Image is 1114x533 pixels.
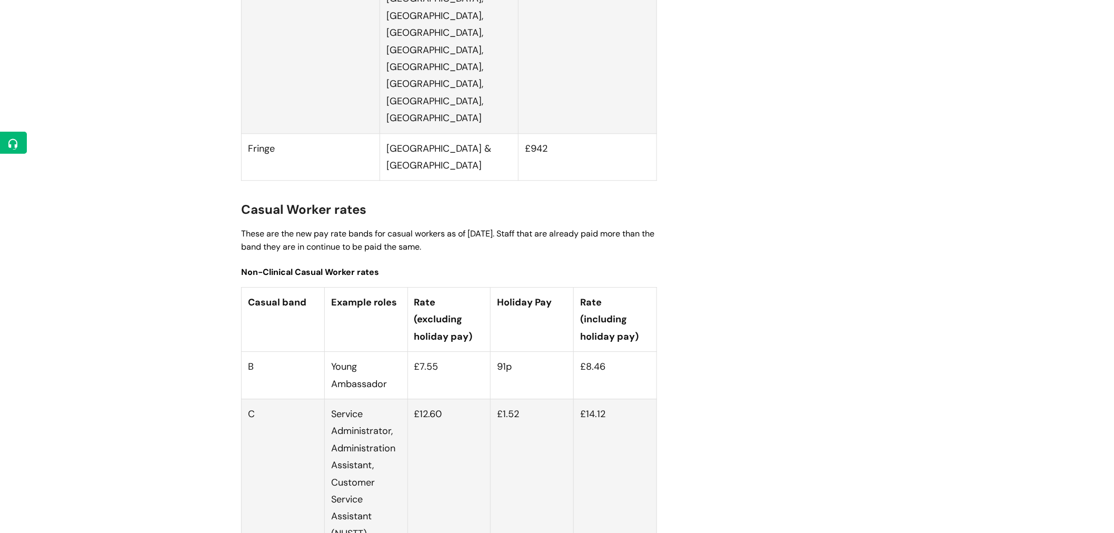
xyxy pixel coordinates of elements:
td: [GEOGRAPHIC_DATA] & [GEOGRAPHIC_DATA] [380,133,519,181]
td: 91p [491,352,574,399]
th: Rate (excluding holiday pay) [407,288,491,352]
span: These are the new pay rate bands for casual workers as of [DATE]. Staff that are already paid mor... [241,228,654,252]
td: £942 [519,133,657,181]
span: Casual Worker rates [241,201,366,218]
td: Fringe [242,133,380,181]
th: Holiday Pay [491,288,574,352]
td: B [242,352,325,399]
th: Casual band [242,288,325,352]
td: £7.55 [407,352,491,399]
th: Example roles [324,288,407,352]
td: Young Ambassador [324,352,407,399]
span: Non-Clinical Casual Worker rates [241,266,379,278]
th: Rate (including holiday pay) [574,288,657,352]
td: £8.46 [574,352,657,399]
